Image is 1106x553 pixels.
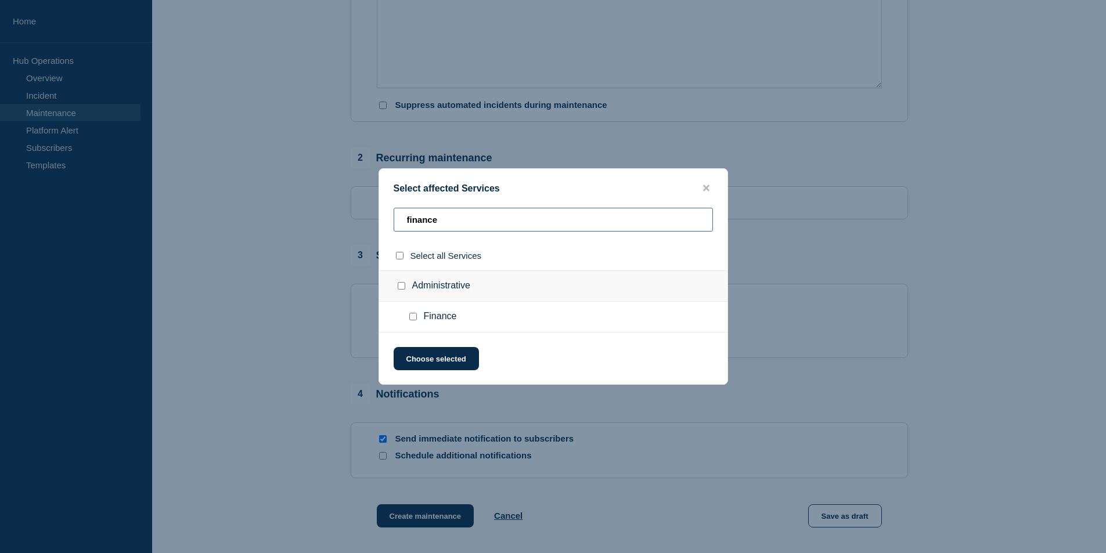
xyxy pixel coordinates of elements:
input: Finance checkbox [409,313,417,320]
span: Finance [424,311,457,323]
button: close button [700,183,713,194]
div: Administrative [379,270,727,302]
span: Select all Services [410,251,482,261]
div: Select affected Services [379,183,727,194]
input: Administrative checkbox [398,282,405,290]
input: select all checkbox [396,252,404,259]
button: Choose selected [394,347,479,370]
input: Search [394,208,713,232]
